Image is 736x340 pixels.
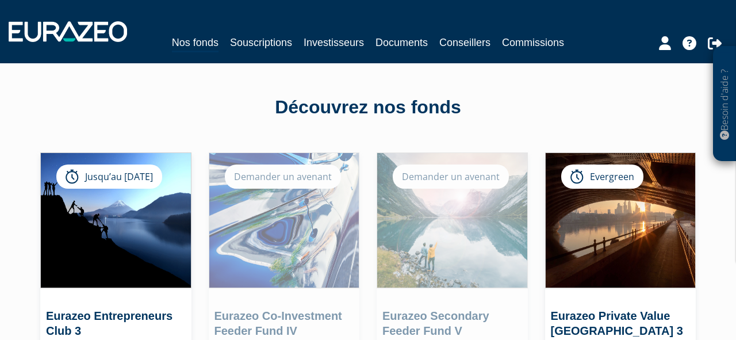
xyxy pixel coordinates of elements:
[546,153,696,288] img: Eurazeo Private Value Europe 3
[304,35,364,51] a: Investisseurs
[214,310,342,337] a: Eurazeo Co-Investment Feeder Fund IV
[561,165,643,189] div: Evergreen
[41,153,191,288] img: Eurazeo Entrepreneurs Club 3
[551,310,683,337] a: Eurazeo Private Value [GEOGRAPHIC_DATA] 3
[377,153,527,288] img: Eurazeo Secondary Feeder Fund V
[502,35,564,51] a: Commissions
[393,165,509,189] div: Demander un avenant
[172,35,218,52] a: Nos fonds
[9,21,127,42] img: 1732889491-logotype_eurazeo_blanc_rvb.png
[225,165,341,189] div: Demander un avenant
[46,310,172,337] a: Eurazeo Entrepreneurs Club 3
[439,35,490,51] a: Conseillers
[56,165,162,189] div: Jusqu’au [DATE]
[375,35,428,51] a: Documents
[209,153,359,288] img: Eurazeo Co-Investment Feeder Fund IV
[230,35,292,51] a: Souscriptions
[718,52,731,156] p: Besoin d'aide ?
[40,94,696,121] div: Découvrez nos fonds
[382,310,489,337] a: Eurazeo Secondary Feeder Fund V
